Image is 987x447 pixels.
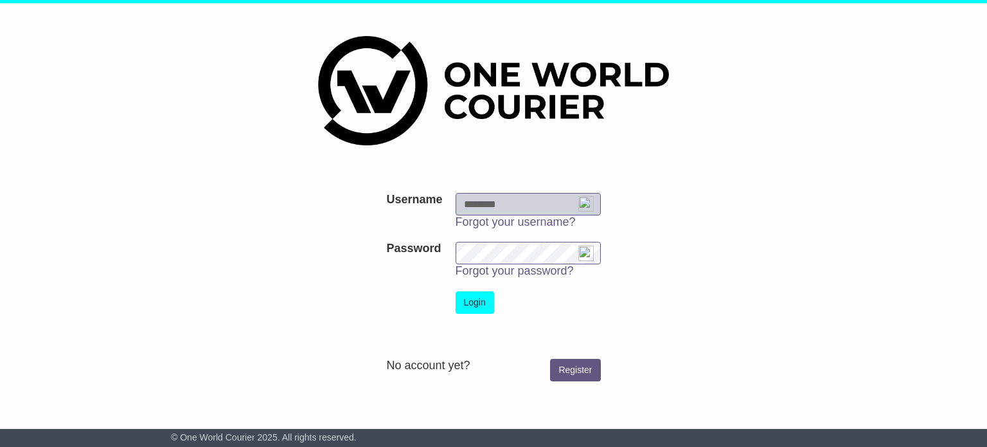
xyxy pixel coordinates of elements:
button: Login [456,291,494,314]
a: Forgot your password? [456,264,574,277]
label: Password [386,242,441,256]
img: One World [318,36,669,145]
label: Username [386,193,442,207]
img: npw-badge-icon-locked.svg [578,196,594,212]
a: Register [550,359,600,381]
div: No account yet? [386,359,600,373]
span: © One World Courier 2025. All rights reserved. [171,432,357,442]
a: Forgot your username? [456,215,576,228]
img: npw-badge-icon-locked.svg [578,246,594,261]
